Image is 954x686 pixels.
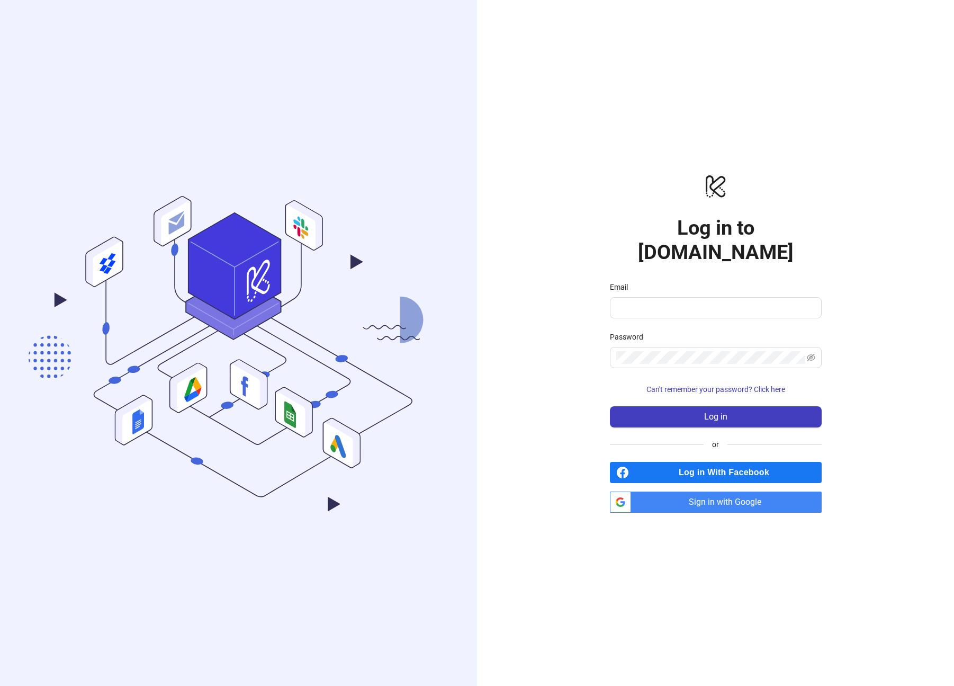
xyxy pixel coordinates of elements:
[610,381,822,398] button: Can't remember your password? Click here
[610,492,822,513] a: Sign in with Google
[646,385,785,394] span: Can't remember your password? Click here
[610,406,822,427] button: Log in
[633,462,822,483] span: Log in With Facebook
[610,216,822,264] h1: Log in to [DOMAIN_NAME]
[704,412,727,422] span: Log in
[610,281,635,293] label: Email
[610,462,822,483] a: Log in With Facebook
[807,353,815,362] span: eye-invisible
[616,301,813,314] input: Email
[635,492,822,513] span: Sign in with Google
[610,385,822,394] a: Can't remember your password? Click here
[610,331,650,343] label: Password
[704,439,727,450] span: or
[616,351,805,364] input: Password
